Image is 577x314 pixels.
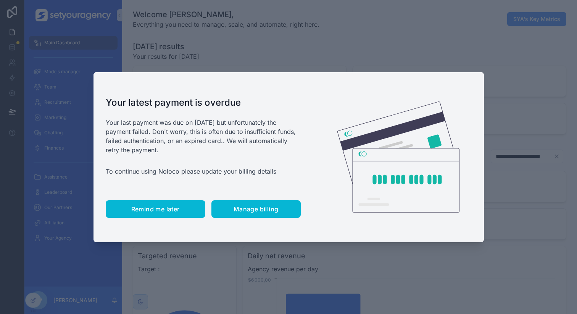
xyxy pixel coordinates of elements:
img: Credit card illustration [337,101,459,213]
span: Manage billing [234,205,279,213]
p: Your last payment was due on [DATE] but unfortunately the payment failed. Don't worry, this is of... [106,118,301,155]
button: Manage billing [211,200,301,218]
p: To continue using Noloco please update your billing details [106,167,301,176]
button: Remind me later [106,200,205,218]
span: Remind me later [131,205,180,213]
h1: Your latest payment is overdue [106,97,301,109]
